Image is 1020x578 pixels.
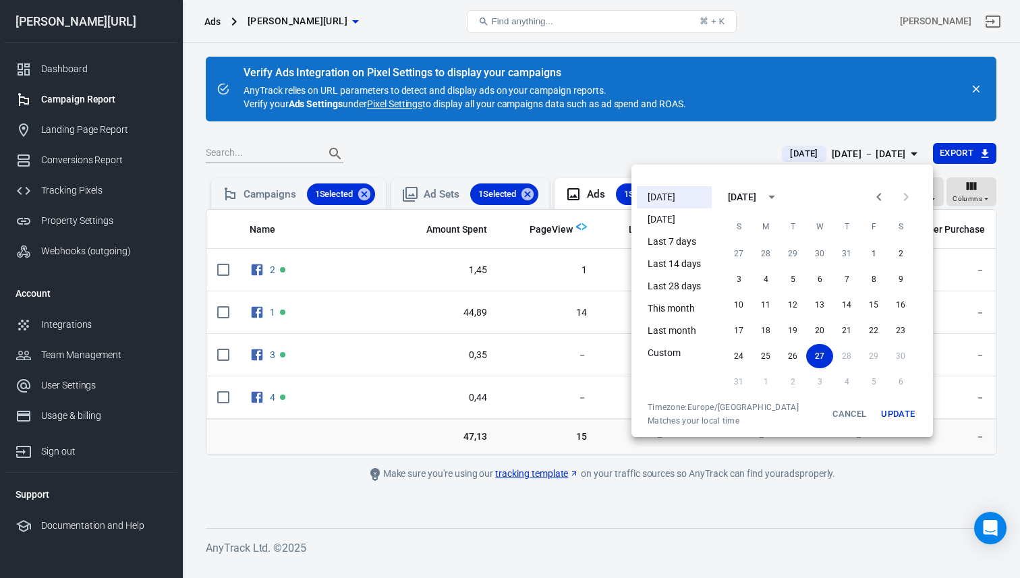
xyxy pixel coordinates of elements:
[833,318,860,343] button: 21
[806,318,833,343] button: 20
[806,241,833,266] button: 30
[752,241,779,266] button: 28
[725,344,752,368] button: 24
[860,241,887,266] button: 1
[752,267,779,291] button: 4
[637,208,712,231] li: [DATE]
[648,402,799,413] div: Timezone: Europe/[GEOGRAPHIC_DATA]
[648,415,799,426] span: Matches your local time
[860,267,887,291] button: 8
[806,267,833,291] button: 6
[860,318,887,343] button: 22
[637,275,712,297] li: Last 28 days
[779,267,806,291] button: 5
[806,293,833,317] button: 13
[887,318,914,343] button: 23
[752,318,779,343] button: 18
[860,293,887,317] button: 15
[725,241,752,266] button: 27
[833,293,860,317] button: 14
[807,213,832,240] span: Wednesday
[637,186,712,208] li: [DATE]
[760,185,783,208] button: calendar view is open, switch to year view
[887,241,914,266] button: 2
[725,267,752,291] button: 3
[727,213,751,240] span: Sunday
[834,213,859,240] span: Thursday
[861,213,886,240] span: Friday
[779,293,806,317] button: 12
[974,512,1007,544] div: Open Intercom Messenger
[752,293,779,317] button: 11
[637,253,712,275] li: Last 14 days
[752,344,779,368] button: 25
[779,241,806,266] button: 29
[781,213,805,240] span: Tuesday
[887,293,914,317] button: 16
[887,267,914,291] button: 9
[833,267,860,291] button: 7
[866,183,893,210] button: Previous month
[779,318,806,343] button: 19
[828,402,871,426] button: Cancel
[728,190,756,204] div: [DATE]
[725,293,752,317] button: 10
[637,320,712,342] li: Last month
[876,402,919,426] button: Update
[725,318,752,343] button: 17
[637,231,712,253] li: Last 7 days
[779,344,806,368] button: 26
[637,342,712,364] li: Custom
[754,213,778,240] span: Monday
[833,241,860,266] button: 31
[888,213,913,240] span: Saturday
[637,297,712,320] li: This month
[806,344,833,368] button: 27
